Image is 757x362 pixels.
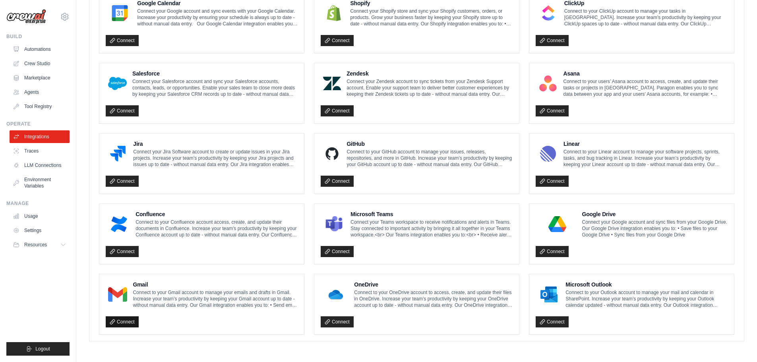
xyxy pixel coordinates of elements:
h4: Confluence [136,210,298,218]
h4: OneDrive [354,281,513,288]
img: OneDrive Logo [323,287,348,302]
p: Connect your Google account and sync files from your Google Drive. Our Google Drive integration e... [582,219,728,238]
a: Environment Variables [10,173,70,192]
button: Resources [10,238,70,251]
h4: Microsoft Outlook [565,281,728,288]
p: Connect your Salesforce account and sync your Salesforce accounts, contacts, leads, or opportunit... [132,78,298,97]
span: Logout [35,346,50,352]
a: Connect [321,316,354,327]
p: Connect your Teams workspace to receive notifications and alerts in Teams. Stay connected to impo... [350,219,513,238]
img: Microsoft Outlook Logo [538,287,560,302]
img: Jira Logo [108,146,128,162]
p: Connect your Jira Software account to create or update issues in your Jira projects. Increase you... [133,149,298,168]
p: Connect to your users’ Asana account to access, create, and update their tasks or projects in [GE... [563,78,728,97]
img: Microsoft Teams Logo [323,216,345,232]
div: Build [6,33,70,40]
img: GitHub Logo [323,146,341,162]
h4: Microsoft Teams [350,210,513,218]
img: Confluence Logo [108,216,130,232]
p: Connect your Zendesk account to sync tickets from your Zendesk Support account. Enable your suppo... [347,78,513,97]
a: Tool Registry [10,100,70,113]
a: Automations [10,43,70,56]
a: Marketplace [10,72,70,84]
img: Google Calendar Logo [108,5,132,21]
a: Usage [10,210,70,223]
h4: Gmail [133,281,298,288]
a: Connect [536,105,569,116]
button: Logout [6,342,70,356]
a: Connect [536,35,569,46]
a: Connect [106,246,139,257]
div: Operate [6,121,70,127]
img: Salesforce Logo [108,75,127,91]
img: Logo [6,9,46,24]
p: Connect your Shopify store and sync your Shopify customers, orders, or products. Grow your busine... [350,8,513,27]
h4: Asana [563,70,728,77]
div: Manage [6,200,70,207]
a: Connect [321,105,354,116]
h4: Google Drive [582,210,728,218]
a: Crew Studio [10,57,70,70]
p: Connect your Google account and sync events with your Google Calendar. Increase your productivity... [137,8,298,27]
h4: Zendesk [347,70,513,77]
a: Integrations [10,130,70,143]
img: Linear Logo [538,146,558,162]
a: LLM Connections [10,159,70,172]
a: Agents [10,86,70,99]
a: Connect [106,105,139,116]
a: Connect [106,176,139,187]
img: Zendesk Logo [323,75,341,91]
img: Asana Logo [538,75,558,91]
span: Resources [24,242,47,248]
a: Connect [536,246,569,257]
p: Connect to your ClickUp account to manage your tasks in [GEOGRAPHIC_DATA]. Increase your team’s p... [564,8,728,27]
h4: Salesforce [132,70,298,77]
img: ClickUp Logo [538,5,559,21]
h4: GitHub [347,140,513,148]
a: Connect [536,176,569,187]
p: Connect to your Confluence account access, create, and update their documents in Confluence. Incr... [136,219,298,238]
p: Connect to your OneDrive account to access, create, and update their files in OneDrive. Increase ... [354,289,513,308]
a: Connect [106,316,139,327]
a: Connect [321,35,354,46]
p: Connect to your GitHub account to manage your issues, releases, repositories, and more in GitHub.... [347,149,513,168]
h4: Linear [563,140,728,148]
img: Google Drive Logo [538,216,577,232]
p: Connect to your Gmail account to manage your emails and drafts in Gmail. Increase your team’s pro... [133,289,298,308]
a: Connect [106,35,139,46]
a: Connect [321,246,354,257]
p: Connect to your Linear account to manage your software projects, sprints, tasks, and bug tracking... [563,149,728,168]
h4: Jira [133,140,298,148]
a: Settings [10,224,70,237]
a: Connect [536,316,569,327]
a: Traces [10,145,70,157]
img: Shopify Logo [323,5,345,21]
p: Connect to your Outlook account to manage your mail and calendar in SharePoint. Increase your tea... [565,289,728,308]
img: Gmail Logo [108,287,127,302]
a: Connect [321,176,354,187]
